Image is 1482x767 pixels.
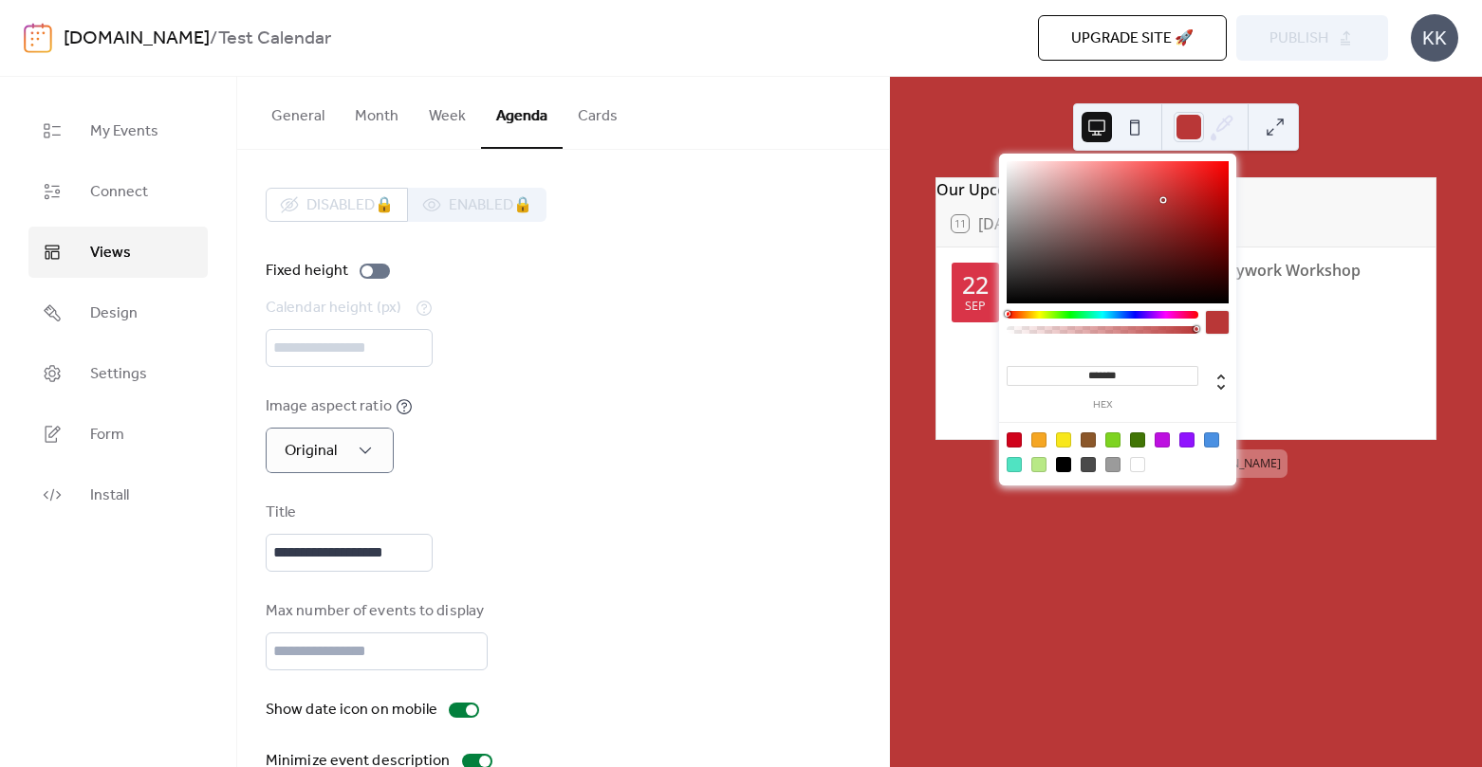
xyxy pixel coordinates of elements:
div: #50E3C2 [1007,457,1022,472]
a: Connect [28,166,208,217]
a: Install [28,469,208,520]
a: Form [28,409,208,460]
span: My Events [90,120,158,143]
button: Upgrade site 🚀 [1038,15,1227,61]
a: Design [28,287,208,338]
div: #F5A623 [1031,432,1047,447]
div: #B8E986 [1031,457,1047,472]
div: Show date icon on mobile [266,699,437,721]
div: #D0021B [1007,432,1022,447]
span: Upgrade site 🚀 [1071,27,1194,50]
span: Views [90,242,131,265]
div: #4A90E2 [1204,432,1219,447]
b: Test Calendar [218,21,331,57]
span: Settings [90,363,147,386]
a: [DOMAIN_NAME] [64,21,210,57]
div: #000000 [1056,457,1071,472]
div: #417505 [1130,432,1145,447]
a: Settings [28,348,208,399]
div: KK [1411,14,1458,62]
span: Design [90,302,138,325]
a: Views [28,227,208,278]
div: #8B572A [1081,432,1096,447]
button: Week [414,77,481,147]
span: Install [90,484,129,507]
div: #7ED321 [1105,432,1121,447]
img: logo [24,23,52,53]
div: #BD10E0 [1155,432,1170,447]
span: Original [285,436,337,466]
div: Title [266,502,429,524]
div: #4A4A4A [1081,457,1096,472]
div: #F8E71C [1056,432,1071,447]
b: / [210,21,218,57]
div: 22 [962,273,989,297]
button: Agenda [481,77,563,149]
div: Image aspect ratio [266,395,392,418]
button: Cards [563,77,633,147]
button: General [256,77,340,147]
button: Month [340,77,414,147]
div: #FFFFFF [1130,457,1145,472]
a: My Events [28,105,208,156]
span: Connect [90,181,148,204]
span: Form [90,424,124,447]
div: Our Upcoming Events [936,178,1436,201]
div: #9B9B9B [1105,457,1121,472]
div: Sep [965,301,986,313]
label: hex [1007,400,1198,411]
div: Max number of events to display [266,600,484,623]
div: #9013FE [1179,432,1195,447]
div: Fixed height [266,260,348,283]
